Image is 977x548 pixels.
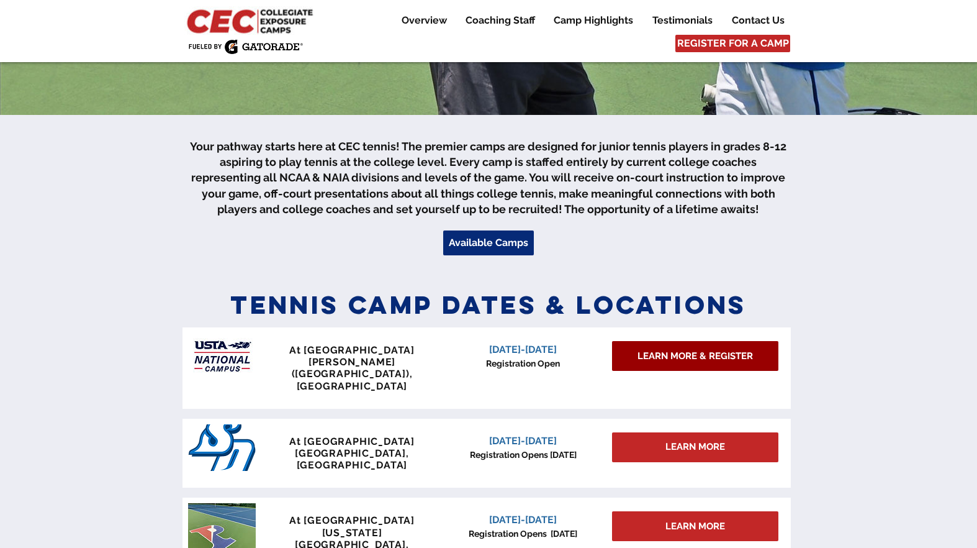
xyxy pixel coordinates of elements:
[443,231,534,255] a: Available Camps
[637,350,753,363] span: LEARN MORE & REGISTER
[449,236,528,250] span: Available Camps
[289,436,415,447] span: At [GEOGRAPHIC_DATA]
[459,13,541,28] p: Coaching Staff
[665,520,725,533] span: LEARN MORE
[188,424,256,471] img: San_Diego_Toreros_logo.png
[677,37,789,50] span: REGISTER FOR A CAMP
[383,13,793,28] nav: Site
[665,441,725,454] span: LEARN MORE
[723,13,793,28] a: Contact Us
[230,289,747,321] span: Tennis Camp Dates & Locations
[190,140,786,216] span: Your pathway starts here at CEC tennis! The premier camps are designed for junior tennis players ...
[486,358,560,368] span: Registration Open
[726,13,791,28] p: Contact Us
[289,344,415,356] span: At [GEOGRAPHIC_DATA]
[395,13,453,28] p: Overview
[612,432,778,462] div: LEARN MORE
[547,13,639,28] p: Camp Highlights
[470,450,577,460] span: Registration Opens [DATE]
[295,447,408,471] span: [GEOGRAPHIC_DATA], [GEOGRAPHIC_DATA]
[643,13,722,28] a: Testimonials
[188,333,256,380] img: USTA Campus image_edited.jpg
[289,514,415,538] span: At [GEOGRAPHIC_DATA][US_STATE]
[489,435,557,447] span: [DATE]-[DATE]
[392,13,456,28] a: Overview
[292,356,413,391] span: [PERSON_NAME] ([GEOGRAPHIC_DATA]), [GEOGRAPHIC_DATA]
[489,344,557,355] span: [DATE]-[DATE]
[456,13,544,28] a: Coaching Staff
[544,13,642,28] a: Camp Highlights
[675,35,790,52] a: REGISTER FOR A CAMP
[612,341,778,371] a: LEARN MORE & REGISTER
[646,13,719,28] p: Testimonials
[489,514,557,526] span: [DATE]-[DATE]
[469,529,577,539] span: Registration Opens [DATE]
[188,39,303,54] img: Fueled by Gatorade.png
[184,6,318,35] img: CEC Logo Primary_edited.jpg
[612,511,778,541] a: LEARN MORE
